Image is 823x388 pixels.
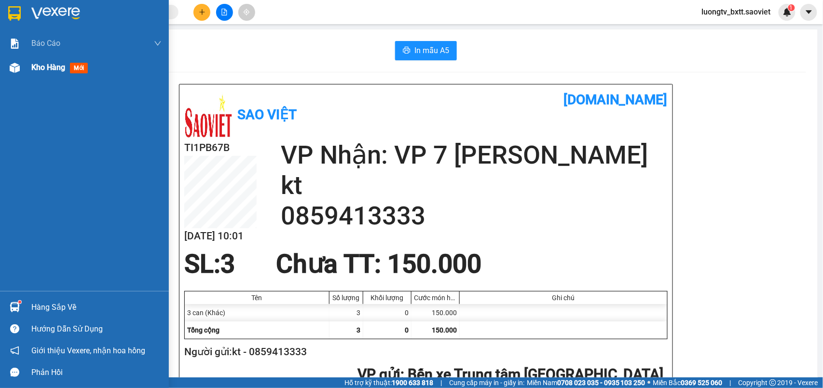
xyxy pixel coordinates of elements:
span: caret-down [805,8,813,16]
strong: 0369 525 060 [681,379,723,387]
div: Hướng dẫn sử dụng [31,322,162,336]
span: copyright [769,379,776,386]
span: VP gửi [357,366,400,383]
img: logo-vxr [8,6,21,21]
button: aim [238,4,255,21]
div: Hàng sắp về [31,300,162,315]
span: SL: [184,249,220,279]
span: 3 [357,326,360,334]
span: 1 [790,4,793,11]
sup: 1 [18,301,21,304]
span: Miền Bắc [653,377,723,388]
div: Khối lượng [366,294,409,302]
div: 150.000 [411,304,460,321]
span: mới [70,63,88,73]
span: luongtv_bxtt.saoviet [694,6,779,18]
button: file-add [216,4,233,21]
div: Tên [187,294,327,302]
h2: 0859413333 [281,201,668,231]
span: Kho hàng [31,63,65,72]
b: Sao Việt [237,107,297,123]
span: ⚪️ [648,381,651,385]
h2: VP Nhận: VP 7 [PERSON_NAME] [281,140,668,170]
img: warehouse-icon [10,63,20,73]
span: | [440,377,442,388]
span: Tổng cộng [187,326,219,334]
div: 3 can (Khác) [185,304,329,321]
span: message [10,368,19,377]
strong: 1900 633 818 [392,379,433,387]
span: printer [403,46,411,55]
div: Phản hồi [31,365,162,380]
div: Cước món hàng [414,294,457,302]
button: printerIn mẫu A5 [395,41,457,60]
span: Miền Nam [527,377,645,388]
span: Cung cấp máy in - giấy in: [449,377,524,388]
b: [DOMAIN_NAME] [563,92,668,108]
h2: Người gửi: kt - 0859413333 [184,344,664,360]
span: file-add [221,9,228,15]
span: 150.000 [432,326,457,334]
span: question-circle [10,324,19,333]
button: plus [193,4,210,21]
strong: 0708 023 035 - 0935 103 250 [557,379,645,387]
span: In mẫu A5 [414,44,449,56]
span: | [730,377,731,388]
div: Số lượng [332,294,360,302]
div: 0 [363,304,411,321]
span: Hỗ trợ kỹ thuật: [344,377,433,388]
img: warehouse-icon [10,302,20,312]
img: icon-new-feature [783,8,792,16]
span: down [154,40,162,47]
button: caret-down [800,4,817,21]
h2: [DATE] 10:01 [184,228,257,244]
div: Ghi chú [462,294,665,302]
img: logo.jpg [184,92,233,140]
h2: kt [281,170,668,201]
span: aim [243,9,250,15]
h2: TI1PB67B [184,140,257,156]
span: 0 [405,326,409,334]
span: notification [10,346,19,355]
span: Giới thiệu Vexere, nhận hoa hồng [31,345,145,357]
img: solution-icon [10,39,20,49]
h2: : Bến xe Trung tâm [GEOGRAPHIC_DATA] [184,365,664,385]
sup: 1 [788,4,795,11]
div: 3 [329,304,363,321]
span: 3 [220,249,235,279]
div: Chưa TT : 150.000 [270,249,487,278]
span: Báo cáo [31,37,60,49]
span: plus [199,9,206,15]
